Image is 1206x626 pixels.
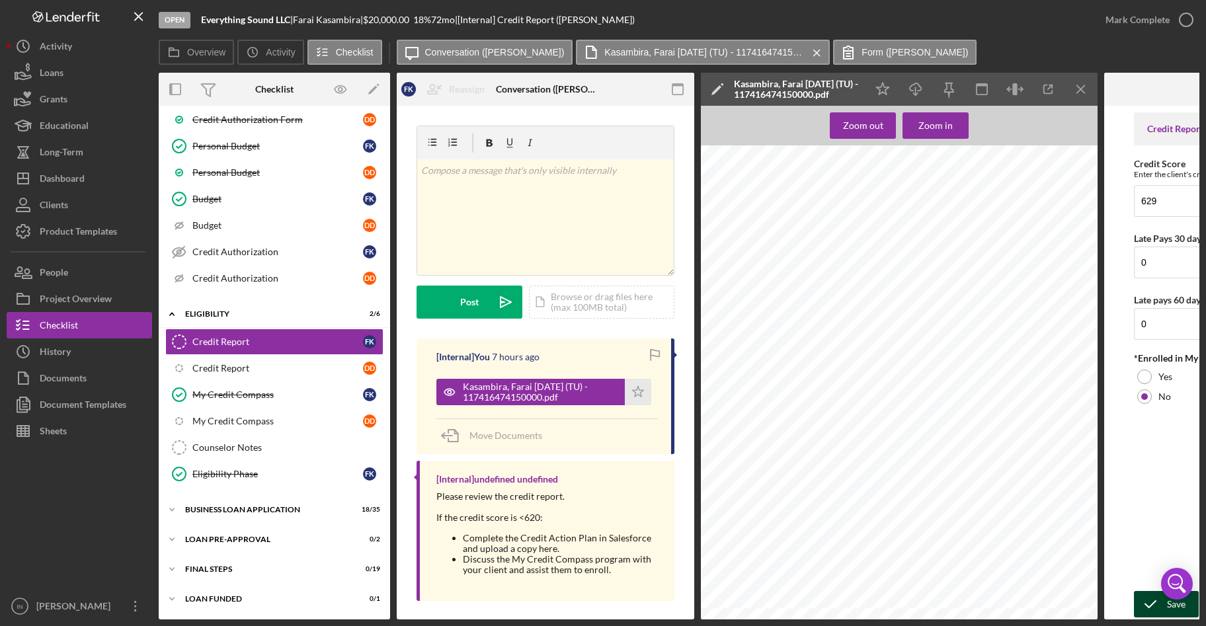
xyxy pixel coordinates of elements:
div: Loans [40,59,63,89]
div: Open [159,12,190,28]
span: 1 [739,487,742,494]
div: Personal Budget [192,141,363,151]
button: Document Templates [7,391,152,418]
span: $0 [987,311,994,317]
div: $20,000.00 [363,15,413,25]
button: Documents [7,365,152,391]
div: Farai Kasambira | [293,15,363,25]
label: Credit Score [1134,158,1186,169]
button: Activity [7,33,152,59]
div: F K [401,82,416,97]
span: Unrt [1068,279,1081,286]
div: Credit Authorization [192,273,363,284]
span: 4 [1041,295,1044,301]
button: Activity [237,40,303,65]
span: Name [730,182,747,189]
div: | [Internal] Credit Report ([PERSON_NAME]) [455,15,635,25]
button: Grants [7,86,152,112]
span: $558 [881,311,895,317]
span: : [1090,155,1092,161]
span: Score [959,477,977,483]
span: Total [980,423,994,430]
a: Credit AuthorizationDD [165,265,383,292]
button: Checklist [307,40,382,65]
button: Conversation ([PERSON_NAME]) [397,40,573,65]
span: All Other Accounts [980,415,1031,422]
span: 0 [1009,311,1012,317]
span: N/A [904,397,915,403]
button: People [7,259,152,286]
span: 0 [1072,319,1076,325]
a: Dashboard [7,165,152,192]
span: 07/13 [785,431,801,438]
a: Project Overview [7,286,152,312]
span: Elim Same Day [737,389,781,395]
div: Documents [40,365,87,395]
span: URL: [954,153,969,160]
span: SSN# [895,474,912,481]
span: $194 [849,362,863,369]
span: Fax: [PHONE_NUMBER] [954,145,1027,152]
span: $0 [928,303,935,309]
div: Grants [40,86,67,116]
div: LOAN PRE-APPROVAL [185,535,347,543]
span: Address [801,182,826,189]
div: 0 / 19 [356,565,380,573]
div: Budget [192,194,363,204]
div: Kasambira, Farai [DATE] (TU) - 117416474150000.pdf [463,381,618,403]
div: Checklist [255,84,294,95]
span: Account Type [960,381,1002,387]
span: DATA SOURCES SCORE INFORMATION [870,511,1020,519]
span: EFX [857,381,869,387]
label: Kasambira, Farai [DATE] (TU) - 117416474150000.pdf [604,47,803,58]
div: People [40,259,68,289]
div: Personal Budget [192,167,363,178]
a: Personal BudgetFK [165,133,383,159]
span: 0 [1041,287,1044,293]
span: Attention: [PERSON_NAME] [729,145,810,152]
div: Save [1167,591,1186,617]
div: [Internal] You [436,352,490,362]
span: Real Estate [980,391,1013,398]
div: Credit Report [192,363,363,373]
span: Installment [738,295,768,301]
div: Dashboard [40,165,85,195]
span: 6.0% [817,362,832,369]
span: CURRENT STATUS (Tradelines) [944,271,1038,278]
span: Past Due [908,279,935,286]
div: D D [363,414,376,428]
div: Please review the credit report. [436,491,661,502]
span: Revolving [738,362,766,369]
label: Checklist [336,47,374,58]
span: 6 [1041,319,1044,325]
span: Date [1022,470,1036,477]
div: | [201,15,293,25]
span: 629 [959,487,969,493]
span: $0 [888,295,895,301]
a: Educational [7,112,152,139]
button: Kasambira, Farai [DATE] (TU) - 117416474150000.pdf [576,40,830,65]
span: N/A [904,389,915,395]
button: Save [1134,591,1199,617]
a: Product Templates [7,218,152,245]
span: XXX-XX-1481 [895,487,935,494]
span: INQUIRIES [730,373,762,379]
button: Move Documents [436,419,555,452]
div: Conversation ([PERSON_NAME]) [496,84,595,95]
span: TransUnion information is inaccurate or incomplete, please contact CoreLogic Credco at [PHONE_NUM... [730,237,1037,243]
span: Accounts with Payment Deferred: 0 [857,342,964,348]
span: XXX-XX-1481 [1040,200,1080,206]
span: Real Estate [738,287,771,293]
span: $155 [980,303,994,309]
span: $0 [928,295,935,301]
span: FICO® CLASSIC SCORE MODEL [884,522,1006,530]
span: [DATE] [1022,487,1042,494]
button: Checklist [7,312,152,338]
div: F K [363,335,376,348]
span: $0 [987,287,994,293]
button: Kasambira, Farai [DATE] (TU) - 117416474150000.pdf [436,379,651,405]
span: 12/95 [895,431,910,438]
span: [PERSON_NAME] [752,487,805,494]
